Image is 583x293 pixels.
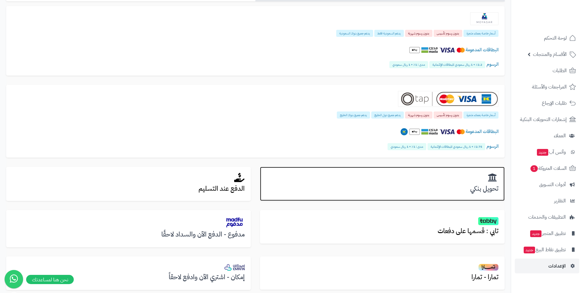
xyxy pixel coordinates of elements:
span: لوحة التحكم [544,34,567,42]
h3: تمارا - تمارا [266,274,498,281]
a: تحويل بنكي [260,167,505,201]
span: جديد [530,230,542,237]
span: بدون رسوم شهرية [405,111,432,119]
a: طلبات الإرجاع [515,96,579,111]
a: Moyasar أسعار خاصة بعملاء متجرة بدون رسوم تأسيس بدون رسوم شهرية يدعم السعودية فقط يدعم جميع بنوك ... [6,6,505,76]
a: لوحة التحكم [515,31,579,45]
h3: تابي : قسمها على دفعات [266,228,498,235]
a: تطبيق المتجرجديد [515,226,579,241]
img: madfu.png [224,216,245,228]
a: الإعدادات [515,259,579,273]
a: تطبيق نقاط البيعجديد [515,242,579,257]
a: التقارير [515,193,579,208]
span: البطاقات المدعومة [466,128,498,135]
span: يدعم جميع بنوك السعودية [336,30,373,37]
img: tabby.png [478,217,498,225]
img: logo-2.png [541,5,577,18]
a: التطبيقات والخدمات [515,210,579,225]
a: الطلبات [515,63,579,78]
span: أسعار خاصة بعملاء متجرة [463,111,498,119]
img: Tap [398,91,498,107]
h3: تحويل بنكي [266,185,498,192]
a: إشعارات التحويلات البنكية [515,112,579,127]
span: الرسوم [486,61,498,68]
span: بدون رسوم تأسيس [434,111,462,119]
a: المراجعات والأسئلة [515,80,579,94]
span: الأقسام والمنتجات [533,50,567,59]
span: بدون رسوم شهرية [405,30,432,37]
span: إشعارات التحويلات البنكية [520,115,567,124]
span: يدعم السعودية فقط [374,30,404,37]
span: جديد [524,247,535,253]
span: جديد [537,149,548,156]
span: طلبات الإرجاع [542,99,567,107]
span: الرسوم [486,143,498,150]
span: العملاء [554,131,566,140]
span: يدعم جميع بنوك الخليج [337,111,370,119]
span: يدعم جميع دول الخليج [371,111,404,119]
span: 2.2٪ + 1 ريال سعودي للبطاقات الإئتمانية [429,61,485,68]
img: tamarapay.png [478,264,498,271]
span: بدون رسوم تأسيس [434,30,462,37]
span: 2.75٪ + 1 ريال سعودي للبطاقات الإئتمانية [427,143,485,150]
span: التقارير [554,197,566,205]
h3: مدفوع - الدفع الآن والسداد لاحقًا [12,231,245,238]
h3: الدفع عند التسليم [12,185,245,192]
a: أدوات التسويق [515,177,579,192]
span: وآتس آب [536,148,566,156]
span: أسعار خاصة بعملاء متجرة [463,30,498,37]
span: الطلبات [553,66,567,75]
a: تابي : قسمها على دفعات [260,210,505,244]
a: الدفع عند التسليم [6,167,251,201]
a: العملاء [515,128,579,143]
span: تطبيق المتجر [530,229,566,238]
span: أدوات التسويق [539,180,566,189]
a: تمارا - تمارا [260,256,505,290]
span: مدى : 1٪ + 1 ريال سعودي [388,143,426,150]
span: التطبيقات والخدمات [528,213,566,221]
span: 1 [530,165,538,172]
h3: إمكان - اشتري الآن وادفع لاحقاً [12,274,245,281]
a: وآتس آبجديد [515,145,579,159]
span: البطاقات المدعومة [466,46,498,53]
a: Tap أسعار خاصة بعملاء متجرة بدون رسوم تأسيس بدون رسوم شهرية يدعم جميع دول الخليج يدعم جميع بنوك ا... [6,85,505,157]
span: المراجعات والأسئلة [532,83,567,91]
span: مدى : 1٪ + 1 ريال سعودي [389,61,428,68]
span: الإعدادات [548,262,566,270]
span: تطبيق نقاط البيع [523,245,566,254]
img: emkan_bnpl.png [224,264,245,271]
span: السلات المتروكة [530,164,567,173]
a: السلات المتروكة1 [515,161,579,176]
img: Moyasar [470,12,498,25]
